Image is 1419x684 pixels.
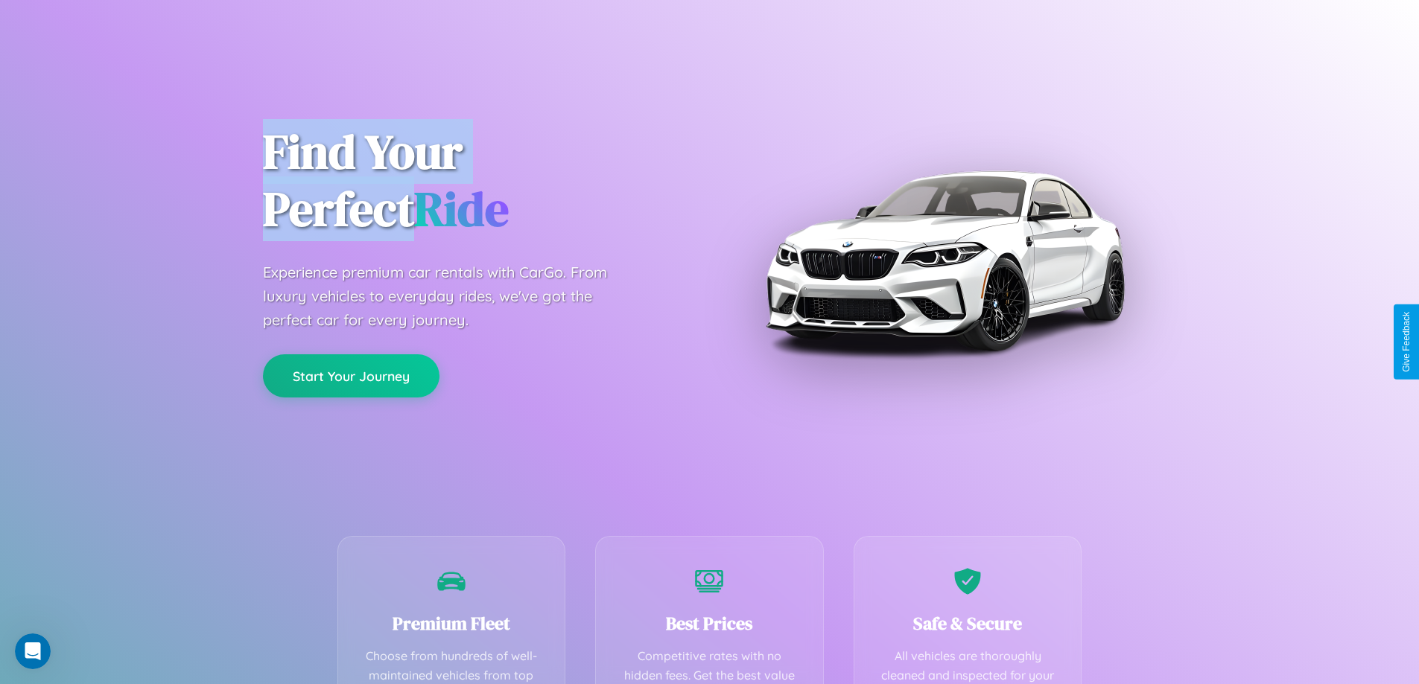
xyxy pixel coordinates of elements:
h1: Find Your Perfect [263,124,688,238]
h3: Best Prices [618,611,801,636]
p: Experience premium car rentals with CarGo. From luxury vehicles to everyday rides, we've got the ... [263,261,635,332]
h3: Premium Fleet [361,611,543,636]
img: Premium BMW car rental vehicle [758,74,1131,447]
h3: Safe & Secure [877,611,1059,636]
iframe: Intercom live chat [15,633,51,669]
button: Start Your Journey [263,354,439,397]
span: Ride [414,176,509,241]
div: Give Feedback [1401,312,1412,372]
